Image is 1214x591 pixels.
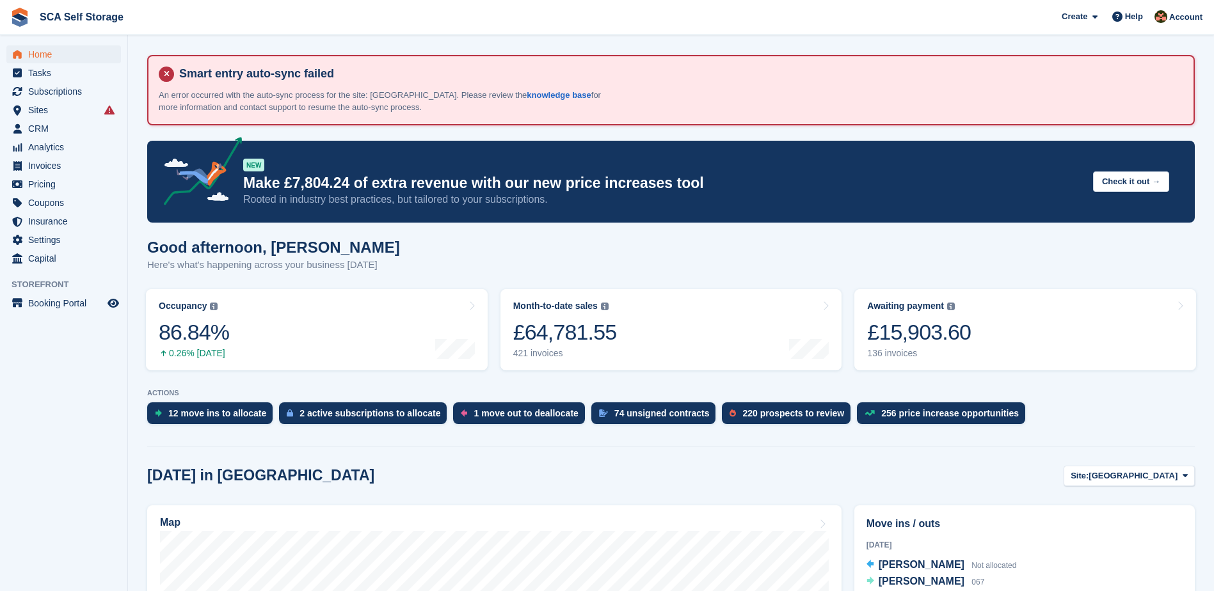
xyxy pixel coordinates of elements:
[287,409,293,417] img: active_subscription_to_allocate_icon-d502201f5373d7db506a760aba3b589e785aa758c864c3986d89f69b8ff3...
[28,249,105,267] span: Capital
[28,212,105,230] span: Insurance
[1169,11,1202,24] span: Account
[146,289,488,370] a: Occupancy 86.84% 0.26% [DATE]
[865,410,875,416] img: price_increase_opportunities-93ffe204e8149a01c8c9dc8f82e8f89637d9d84a8eef4429ea346261dce0b2c0.svg
[28,64,105,82] span: Tasks
[155,409,162,417] img: move_ins_to_allocate_icon-fdf77a2bb77ea45bf5b3d319d69a93e2d87916cf1d5bf7949dd705db3b84f3ca.svg
[1071,469,1089,482] span: Site:
[28,231,105,249] span: Settings
[147,258,400,272] p: Here's what's happening across your business [DATE]
[28,294,105,312] span: Booking Portal
[6,101,121,119] a: menu
[6,157,121,175] a: menu
[1064,466,1195,487] button: Site: [GEOGRAPHIC_DATA]
[857,402,1032,430] a: 256 price increase opportunities
[513,301,598,311] div: Month-to-date sales
[147,239,400,256] h1: Good afternoon, [PERSON_NAME]
[513,319,617,345] div: £64,781.55
[10,8,29,27] img: stora-icon-8386f47178a22dfd0bd8f6a31ec36ba5ce8667c1dd55bd0f319d3a0aa187defe.svg
[453,402,591,430] a: 1 move out to deallocate
[6,64,121,82] a: menu
[1154,10,1167,23] img: Sarah Race
[243,174,1083,193] p: Make £7,804.24 of extra revenue with our new price increases tool
[6,294,121,312] a: menu
[28,83,105,100] span: Subscriptions
[6,194,121,212] a: menu
[867,516,1183,532] h2: Move ins / outs
[159,348,229,359] div: 0.26% [DATE]
[159,301,207,311] div: Occupancy
[614,408,710,418] div: 74 unsigned contracts
[106,295,121,311] a: Preview store
[500,289,842,370] a: Month-to-date sales £64,781.55 421 invoices
[147,389,1195,397] p: ACTIONS
[513,348,617,359] div: 421 invoices
[6,138,121,156] a: menu
[35,6,129,28] a: SCA Self Storage
[867,574,985,590] a: [PERSON_NAME] 067
[147,402,279,430] a: 12 move ins to allocate
[6,120,121,138] a: menu
[971,578,984,587] span: 067
[6,212,121,230] a: menu
[28,194,105,212] span: Coupons
[867,557,1017,574] a: [PERSON_NAME] Not allocated
[867,539,1183,551] div: [DATE]
[527,90,591,100] a: knowledge base
[854,289,1196,370] a: Awaiting payment £15,903.60 136 invoices
[6,249,121,267] a: menu
[300,408,440,418] div: 2 active subscriptions to allocate
[159,89,607,114] p: An error occurred with the auto-sync process for the site: [GEOGRAPHIC_DATA]. Please review the f...
[6,83,121,100] a: menu
[210,303,218,310] img: icon-info-grey-7440780725fd019a000dd9b08b2336e03edf1995a4989e88bcd33f0948082b44.svg
[12,278,127,291] span: Storefront
[160,517,180,528] h2: Map
[867,319,971,345] div: £15,903.60
[28,157,105,175] span: Invoices
[6,45,121,63] a: menu
[1093,171,1169,193] button: Check it out →
[867,301,944,311] div: Awaiting payment
[147,467,374,484] h2: [DATE] in [GEOGRAPHIC_DATA]
[28,138,105,156] span: Analytics
[279,402,453,430] a: 2 active subscriptions to allocate
[174,67,1183,81] h4: Smart entry auto-sync failed
[1089,469,1178,482] span: [GEOGRAPHIC_DATA]
[243,193,1083,207] p: Rooted in industry best practices, but tailored to your subscriptions.
[722,402,857,430] a: 220 prospects to review
[599,409,608,417] img: contract_signature_icon-13c848040528278c33f63329250d36e43548de30e8caae1d1a13099fd9432cc5.svg
[879,576,964,587] span: [PERSON_NAME]
[971,561,1016,570] span: Not allocated
[28,101,105,119] span: Sites
[243,159,264,171] div: NEW
[1062,10,1087,23] span: Create
[879,559,964,570] span: [PERSON_NAME]
[6,231,121,249] a: menu
[159,319,229,345] div: 86.84%
[28,175,105,193] span: Pricing
[104,105,115,115] i: Smart entry sync failures have occurred
[28,120,105,138] span: CRM
[474,408,578,418] div: 1 move out to deallocate
[881,408,1019,418] div: 256 price increase opportunities
[742,408,844,418] div: 220 prospects to review
[168,408,266,418] div: 12 move ins to allocate
[867,348,971,359] div: 136 invoices
[730,409,736,417] img: prospect-51fa495bee0391a8d652442698ab0144808aea92771e9ea1ae160a38d050c398.svg
[591,402,723,430] a: 74 unsigned contracts
[1125,10,1143,23] span: Help
[601,303,609,310] img: icon-info-grey-7440780725fd019a000dd9b08b2336e03edf1995a4989e88bcd33f0948082b44.svg
[153,137,243,210] img: price-adjustments-announcement-icon-8257ccfd72463d97f412b2fc003d46551f7dbcb40ab6d574587a9cd5c0d94...
[6,175,121,193] a: menu
[28,45,105,63] span: Home
[947,303,955,310] img: icon-info-grey-7440780725fd019a000dd9b08b2336e03edf1995a4989e88bcd33f0948082b44.svg
[461,409,467,417] img: move_outs_to_deallocate_icon-f764333ba52eb49d3ac5e1228854f67142a1ed5810a6f6cc68b1a99e826820c5.svg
